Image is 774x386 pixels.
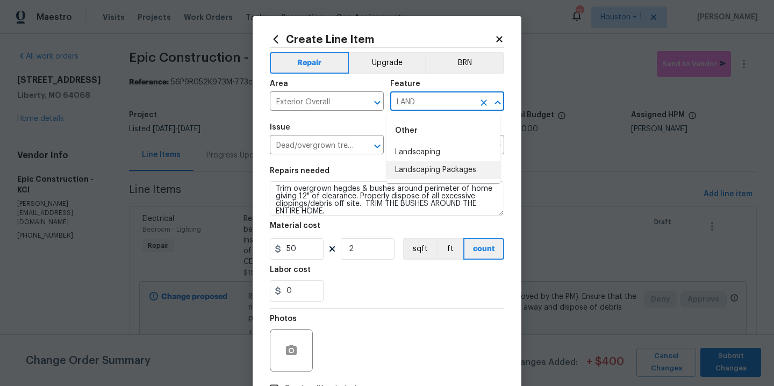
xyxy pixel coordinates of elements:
[270,33,494,45] h2: Create Line Item
[463,238,504,260] button: count
[270,52,349,74] button: Repair
[370,95,385,110] button: Open
[386,118,500,144] div: Other
[390,80,420,88] h5: Feature
[270,266,311,274] h5: Labor cost
[270,315,297,323] h5: Photos
[349,52,426,74] button: Upgrade
[370,139,385,154] button: Open
[490,95,505,110] button: Close
[425,52,504,74] button: BRN
[476,95,491,110] button: Clear
[270,124,290,131] h5: Issue
[403,238,436,260] button: sqft
[270,222,320,230] h5: Material cost
[270,181,504,216] textarea: Trim overgrown hegdes & bushes around perimeter of home giving 12" of clearance. Properly dispose...
[270,80,288,88] h5: Area
[436,238,463,260] button: ft
[386,144,500,161] li: Landscaping
[386,161,500,179] li: Landscaping Packages
[270,167,329,175] h5: Repairs needed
